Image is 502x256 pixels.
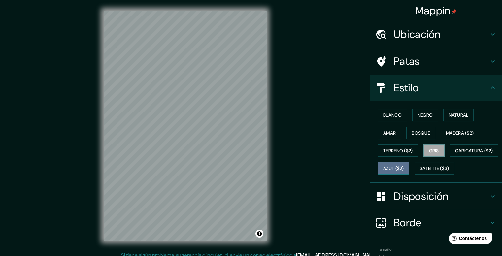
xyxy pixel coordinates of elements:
[394,216,421,230] font: Borde
[255,230,263,238] button: Activar o desactivar atribución
[441,127,479,139] button: Madera ($2)
[378,162,409,175] button: Azul ($2)
[429,148,439,154] font: Gris
[406,127,435,139] button: Bosque
[370,209,502,236] div: Borde
[370,183,502,209] div: Disposición
[412,109,438,121] button: Negro
[394,81,418,95] font: Estilo
[378,144,418,157] button: Terreno ($2)
[383,166,404,172] font: Azul ($2)
[383,130,396,136] font: Amar
[443,230,495,249] iframe: Lanzador de widgets de ayuda
[104,11,267,241] canvas: Mapa
[378,127,401,139] button: Amar
[415,4,451,17] font: Mappin
[455,148,493,154] font: Caricatura ($2)
[420,166,449,172] font: Satélite ($3)
[370,75,502,101] div: Estilo
[378,109,407,121] button: Blanco
[423,144,445,157] button: Gris
[418,112,433,118] font: Negro
[443,109,474,121] button: Natural
[412,130,430,136] font: Bosque
[370,48,502,75] div: Patas
[452,9,457,14] img: pin-icon.png
[383,148,413,154] font: Terreno ($2)
[383,112,402,118] font: Blanco
[450,144,498,157] button: Caricatura ($2)
[370,21,502,48] div: Ubicación
[394,54,420,68] font: Patas
[415,162,454,175] button: Satélite ($3)
[446,130,474,136] font: Madera ($2)
[449,112,468,118] font: Natural
[378,247,391,252] font: Tamaño
[394,189,448,203] font: Disposición
[394,27,441,41] font: Ubicación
